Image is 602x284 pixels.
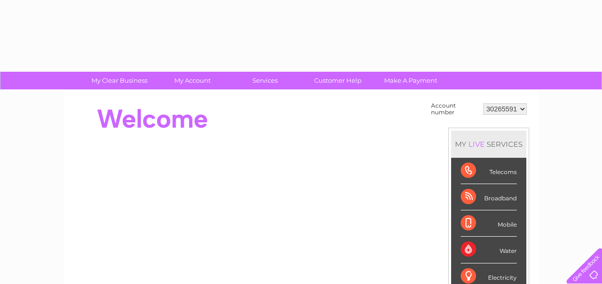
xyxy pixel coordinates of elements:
div: Telecoms [461,158,517,184]
div: Broadband [461,184,517,210]
div: Water [461,237,517,263]
a: Make A Payment [371,72,450,89]
div: LIVE [466,140,487,149]
a: My Account [153,72,232,89]
a: My Clear Business [80,72,159,89]
div: MY SERVICES [451,131,526,158]
div: Mobile [461,210,517,237]
td: Account number [429,100,481,118]
a: Services [226,72,305,89]
a: Customer Help [298,72,377,89]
